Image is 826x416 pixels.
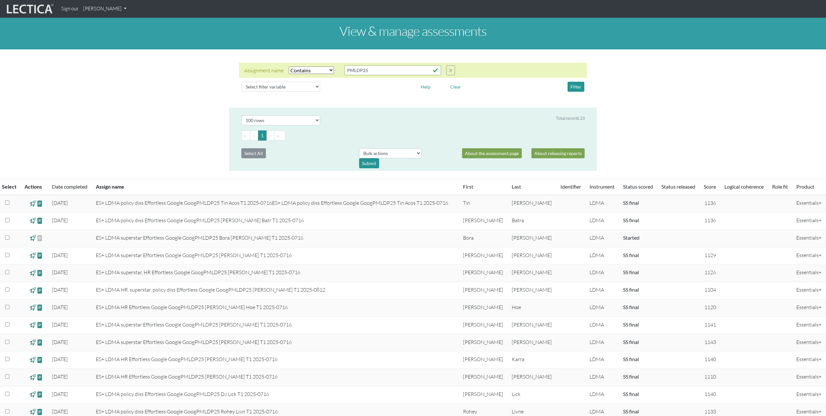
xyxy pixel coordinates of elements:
span: view [37,321,43,329]
a: Logical coherence [724,183,764,190]
td: [DATE] [48,247,92,265]
span: view [37,304,43,311]
th: Assign name [92,179,459,195]
td: [PERSON_NAME] [459,317,508,334]
td: LDMA [586,334,619,351]
td: Essentials+ [792,282,826,299]
a: Completed = assessment has been completed; CS scored = assessment has been CLAS scored; LS scored... [623,408,639,414]
td: ES+ LDMA policy diss Effortless Google GoogPMLDP25 Tin Acos T1 2025-0716ES+ LDMA policy diss Effo... [92,195,459,212]
a: Completed = assessment has been completed; CS scored = assessment has been CLAS scored; LS scored... [623,304,639,310]
td: LDMA [586,247,619,265]
span: view [30,234,36,242]
td: Essentials+ [792,195,826,212]
td: LDMA [586,265,619,282]
a: Completed = assessment has been completed; CS scored = assessment has been CLAS scored; LS scored... [623,286,639,293]
button: Clear [447,82,464,92]
span: view [30,321,36,329]
td: ES+ LDMA HR Effortless Google GoogPMLDP25 [PERSON_NAME] T1 2025-0716 [92,369,459,386]
td: Essentials+ [792,265,826,282]
td: [DATE] [48,299,92,317]
td: [DATE] [48,317,92,334]
td: LDMA [586,351,619,369]
td: Essentials+ [792,299,826,317]
button: Select All [241,148,266,158]
td: [PERSON_NAME] [508,334,557,351]
a: Identifier [560,183,581,190]
button: Help [418,82,433,92]
span: view [30,252,36,259]
td: LDMA [586,282,619,299]
a: Completed = assessment has been completed; CS scored = assessment has been CLAS scored; LS scored... [623,339,639,345]
td: [PERSON_NAME] [459,351,508,369]
button: X [446,65,455,75]
td: [DATE] [48,212,92,230]
span: view [37,391,43,398]
td: LDMA [586,212,619,230]
span: 1120 [704,304,716,310]
span: view [37,373,43,381]
span: view [37,356,43,363]
td: LDMA [586,299,619,317]
span: view [30,286,36,294]
td: LDMA [586,230,619,247]
td: ES+ LDMA superstar, HR Effortless Google GoogPMLDP25 [PERSON_NAME] T1 2025-0716 [92,265,459,282]
td: [PERSON_NAME] [508,369,557,386]
a: Completed = assessment has been completed; CS scored = assessment has been CLAS scored; LS scored... [623,234,640,241]
th: Actions [21,179,48,195]
img: lecticalive [5,3,54,15]
div: Total records 23 [556,115,585,121]
span: 1133 [704,408,716,415]
td: ES+ LDMA superstar Effortless Google GoogPMLDP25 [PERSON_NAME] T1 2025-0716 [92,334,459,351]
span: view [37,339,43,346]
a: Date completed [52,183,87,190]
td: Essentials+ [792,351,826,369]
span: 1129 [704,252,716,258]
td: ES+ LDMA HR, superstar, policy diss Effortless Google GoogPMLDP25 [PERSON_NAME] T1 2025-0812 [92,282,459,299]
td: [DATE] [48,334,92,351]
td: [DATE] [48,369,92,386]
td: [PERSON_NAME] [459,334,508,351]
td: [PERSON_NAME] [459,265,508,282]
a: About the assessment page [462,148,522,158]
td: [DATE] [48,351,92,369]
td: [DATE] [48,265,92,282]
a: Instrument [589,183,615,190]
a: [PERSON_NAME] [81,3,129,15]
td: Karra [508,351,557,369]
td: [PERSON_NAME] [459,369,508,386]
ul: Pagination [241,130,585,140]
td: Essentials+ [792,230,826,247]
td: [PERSON_NAME] [459,386,508,403]
td: Essentials+ [792,212,826,230]
td: ES+ LDMA superstar Effortless Google GoogPMLDP25 Bora [PERSON_NAME] T1 2025-0716 [92,230,459,247]
a: Completed = assessment has been completed; CS scored = assessment has been CLAS scored; LS scored... [623,373,639,380]
a: Status scored [623,183,653,190]
td: ES+ LDMA superstar Effortless Google GoogPMLDP25 [PERSON_NAME] T1 2025-0716 [92,247,459,265]
span: view [30,339,36,346]
span: 1143 [704,339,716,345]
td: [PERSON_NAME] [459,212,508,230]
td: [PERSON_NAME] [508,247,557,265]
td: ES+ LDMA superstar Effortless Google GoogPMLDP25 [PERSON_NAME] T1 2025-0716 [92,317,459,334]
span: view [37,217,43,224]
a: Score [704,183,716,190]
td: Essentials+ [792,334,826,351]
td: LDMA [586,369,619,386]
a: Completed = assessment has been completed; CS scored = assessment has been CLAS scored; LS scored... [623,356,639,362]
span: 1110 [704,373,716,380]
td: Batra [508,212,557,230]
td: Essentials+ [792,369,826,386]
td: [DATE] [48,282,92,299]
a: Completed = assessment has been completed; CS scored = assessment has been CLAS scored; LS scored... [623,252,639,258]
span: 1136 [704,217,716,224]
span: 1141 [704,321,716,328]
td: Essentials+ [792,386,826,403]
td: [PERSON_NAME] [508,282,557,299]
td: Tin [459,195,508,212]
a: Help [418,83,433,89]
td: [PERSON_NAME] [459,282,508,299]
span: view [30,304,36,311]
td: ES+ LDMA HR Effortless Google GoogPMLDP25 [PERSON_NAME] Hoe T1 2025-0716 [92,299,459,317]
a: Status released [661,183,695,190]
td: LDMA [586,317,619,334]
